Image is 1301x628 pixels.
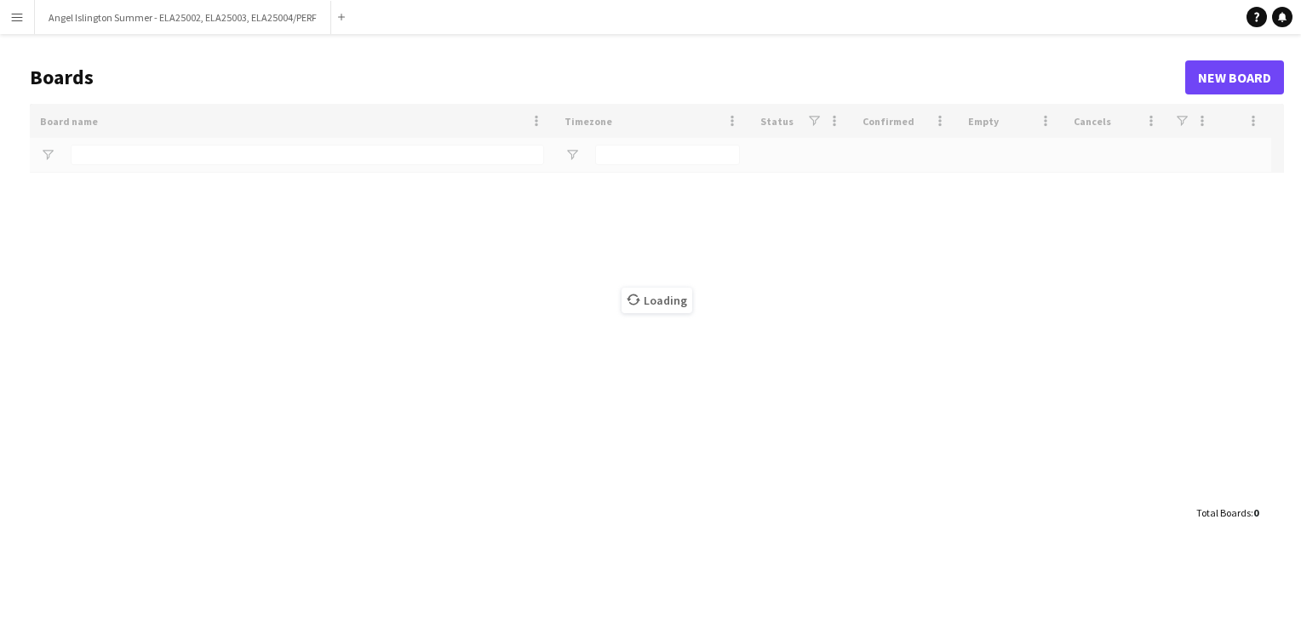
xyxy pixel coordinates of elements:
span: 0 [1253,506,1258,519]
h1: Boards [30,65,1185,90]
div: : [1196,496,1258,529]
button: Angel Islington Summer - ELA25002, ELA25003, ELA25004/PERF [35,1,331,34]
span: Loading [622,288,692,313]
a: New Board [1185,60,1284,94]
span: Total Boards [1196,506,1251,519]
